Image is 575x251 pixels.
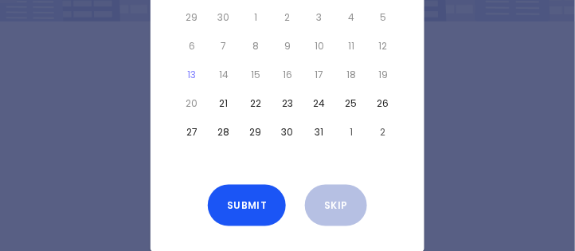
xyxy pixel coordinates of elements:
button: Skip [305,185,366,226]
button: Tuesday, September 30th, 2025 [211,6,237,29]
button: Saturday, October 4th, 2025 [338,6,364,29]
button: Tuesday, October 21st, 2025 [211,92,237,115]
button: Monday, October 20th, 2025 [179,92,205,115]
button: Saturday, October 18th, 2025 [338,64,364,86]
button: Wednesday, October 8th, 2025 [243,35,268,57]
button: Friday, October 17th, 2025 [307,64,332,86]
button: Tuesday, October 7th, 2025 [211,35,237,57]
button: Friday, October 10th, 2025 [307,35,332,57]
button: Sunday, October 5th, 2025 [370,6,396,29]
button: Wednesday, October 22nd, 2025 [243,92,268,115]
button: Thursday, October 23rd, 2025 [275,92,300,115]
button: Monday, October 27th, 2025 [179,121,205,143]
button: Thursday, October 30th, 2025 [275,121,300,143]
button: Thursday, October 16th, 2025 [275,64,300,86]
button: Thursday, October 2nd, 2025 [275,6,300,29]
button: Saturday, November 1st, 2025 [338,121,364,143]
button: Today, Monday, October 13th, 2025 [179,64,205,86]
button: Sunday, October 12th, 2025 [370,35,396,57]
button: Sunday, October 19th, 2025 [370,64,396,86]
button: Sunday, October 26th, 2025 [370,92,396,115]
button: Saturday, October 11th, 2025 [338,35,364,57]
button: Saturday, October 25th, 2025 [338,92,364,115]
button: Friday, October 24th, 2025 [307,92,332,115]
button: Submit [208,185,286,226]
button: Wednesday, October 1st, 2025 [243,6,268,29]
button: Wednesday, October 15th, 2025 [243,64,268,86]
button: Friday, October 31st, 2025 [307,121,332,143]
button: Thursday, October 9th, 2025 [275,35,300,57]
button: Sunday, November 2nd, 2025 [370,121,396,143]
button: Friday, October 3rd, 2025 [307,6,332,29]
button: Monday, October 6th, 2025 [179,35,205,57]
button: Tuesday, October 14th, 2025 [211,64,237,86]
button: Wednesday, October 29th, 2025 [243,121,268,143]
button: Monday, September 29th, 2025 [179,6,205,29]
button: Tuesday, October 28th, 2025 [211,121,237,143]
